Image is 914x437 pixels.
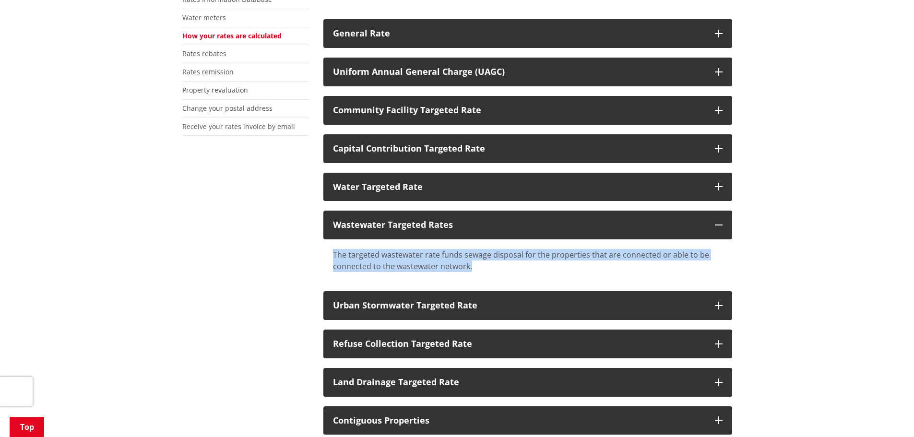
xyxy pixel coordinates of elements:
iframe: Messenger Launcher [870,397,904,431]
a: Rates rebates [182,49,226,58]
div: Community Facility Targeted Rate [333,106,705,115]
button: Uniform Annual General Charge (UAGC) [323,58,732,86]
button: Water Targeted Rate [323,173,732,201]
div: Wastewater Targeted Rates [333,220,705,230]
a: How your rates are calculated [182,31,282,40]
a: Water meters [182,13,226,22]
button: Contiguous Properties [323,406,732,435]
button: Land Drainage Targeted Rate [323,368,732,397]
button: Capital Contribution Targeted Rate [323,134,732,163]
a: Rates remission [182,67,234,76]
a: Property revaluation [182,85,248,94]
div: Water Targeted Rate [333,182,705,192]
button: Wastewater Targeted Rates [323,211,732,239]
div: Refuse Collection Targeted Rate [333,339,705,349]
div: Uniform Annual General Charge (UAGC) [333,67,705,77]
div: Capital Contribution Targeted Rate [333,144,705,154]
div: The targeted wastewater rate funds sewage disposal for the properties that are connected or able ... [333,249,723,272]
div: Contiguous Properties [333,416,705,425]
button: Refuse Collection Targeted Rate [323,330,732,358]
button: Urban Stormwater Targeted Rate [323,291,732,320]
button: Community Facility Targeted Rate [323,96,732,125]
div: Urban Stormwater Targeted Rate [333,301,705,310]
button: General Rate [323,19,732,48]
a: Change your postal address [182,104,273,113]
div: Land Drainage Targeted Rate [333,378,705,387]
div: General Rate [333,29,705,38]
a: Receive your rates invoice by email [182,122,295,131]
a: Top [10,417,44,437]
